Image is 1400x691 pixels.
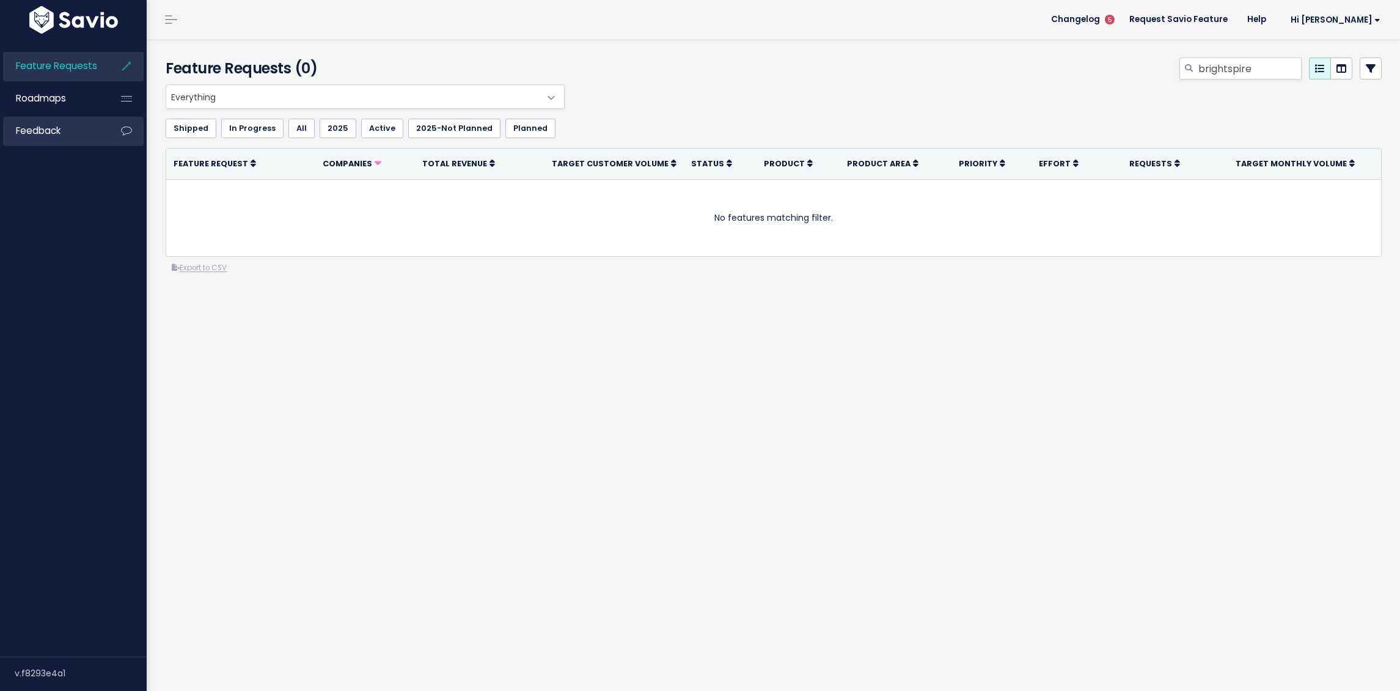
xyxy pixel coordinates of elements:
[166,85,540,108] span: Everything
[1236,158,1347,169] span: Target Monthly Volume
[1105,15,1115,24] span: 5
[166,179,1381,256] td: No features matching filter.
[1197,57,1302,79] input: Search features...
[166,119,1382,138] ul: Filter feature requests
[691,157,732,169] a: Status
[323,158,372,169] span: Companies
[3,117,101,145] a: Feedback
[959,157,1005,169] a: Priority
[15,657,147,689] div: v.f8293e4a1
[1276,10,1390,29] a: Hi [PERSON_NAME]
[166,119,216,138] a: Shipped
[1129,158,1172,169] span: Requests
[1120,10,1237,29] a: Request Savio Feature
[221,119,284,138] a: In Progress
[1237,10,1276,29] a: Help
[552,157,676,169] a: Target Customer Volume
[172,263,227,273] a: Export to CSV
[422,157,495,169] a: Total Revenue
[361,119,403,138] a: Active
[847,157,918,169] a: Product Area
[847,158,911,169] span: Product Area
[16,59,97,72] span: Feature Requests
[26,6,121,34] img: logo-white.9d6f32f41409.svg
[552,158,669,169] span: Target Customer Volume
[764,157,813,169] a: Product
[320,119,356,138] a: 2025
[1236,157,1355,169] a: Target Monthly Volume
[166,57,559,79] h4: Feature Requests (0)
[16,124,60,137] span: Feedback
[959,158,997,169] span: Priority
[3,84,101,113] a: Roadmaps
[288,119,315,138] a: All
[1039,158,1071,169] span: Effort
[3,52,101,80] a: Feature Requests
[764,158,805,169] span: Product
[1039,157,1079,169] a: Effort
[691,158,724,169] span: Status
[174,157,256,169] a: Feature Request
[505,119,555,138] a: Planned
[174,158,248,169] span: Feature Request
[1051,15,1100,24] span: Changelog
[16,92,66,105] span: Roadmaps
[408,119,500,138] a: 2025-Not Planned
[1129,157,1180,169] a: Requests
[422,158,487,169] span: Total Revenue
[166,84,565,109] span: Everything
[1291,15,1380,24] span: Hi [PERSON_NAME]
[323,157,381,169] a: Companies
